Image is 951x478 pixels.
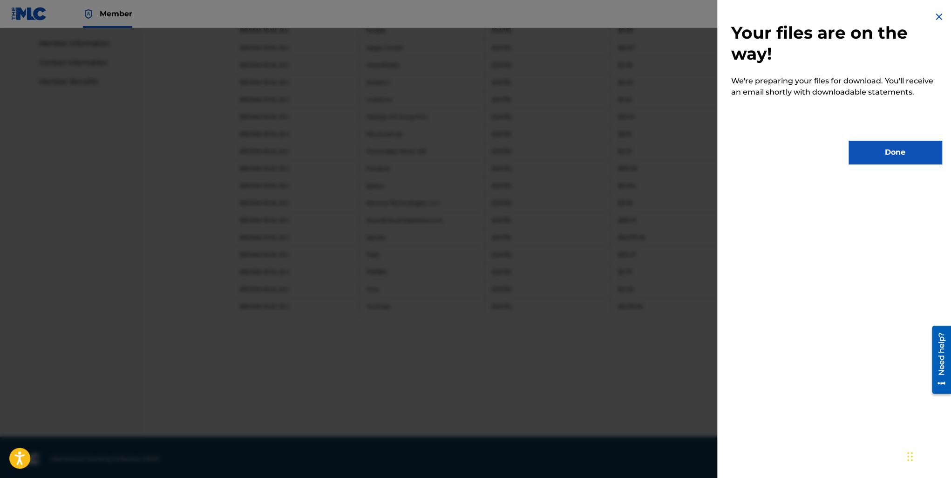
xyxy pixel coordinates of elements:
[925,322,951,397] iframe: Resource Center
[904,433,951,478] iframe: Chat Widget
[849,141,942,164] button: Done
[100,8,132,19] span: Member
[11,7,47,20] img: MLC Logo
[907,443,913,471] div: Перетащить
[904,433,951,478] div: Виджет чата
[731,75,942,98] p: We're preparing your files for download. You'll receive an email shortly with downloadable statem...
[83,8,94,20] img: Top Rightsholder
[731,22,942,64] h2: Your files are on the way!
